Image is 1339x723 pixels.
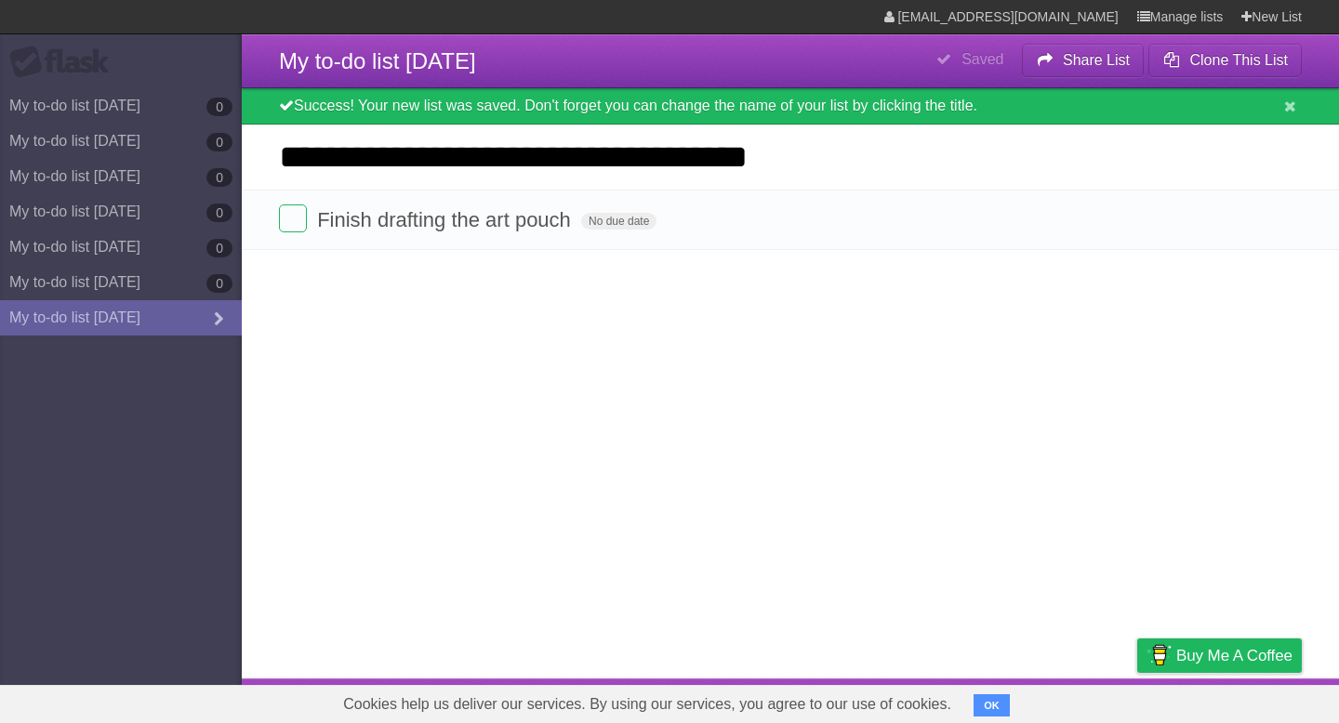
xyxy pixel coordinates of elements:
b: 0 [206,239,232,257]
b: Saved [961,51,1003,67]
b: Share List [1063,52,1130,68]
span: Finish drafting the art pouch [317,208,576,231]
button: Share List [1022,44,1145,77]
button: Clone This List [1148,44,1302,77]
span: No due date [581,213,656,230]
b: 0 [206,133,232,151]
b: Clone This List [1189,52,1288,68]
a: Suggest a feature [1185,683,1302,718]
b: 0 [206,168,232,187]
b: 0 [206,98,232,116]
button: OK [974,694,1010,716]
a: Terms [1050,683,1091,718]
label: Done [279,204,307,232]
b: 0 [206,204,232,222]
span: Buy me a coffee [1176,639,1293,672]
a: Privacy [1113,683,1161,718]
b: 0 [206,274,232,293]
a: Buy me a coffee [1137,638,1302,673]
span: Cookies help us deliver our services. By using our services, you agree to our use of cookies. [325,686,970,723]
div: Success! Your new list was saved. Don't forget you can change the name of your list by clicking t... [242,88,1339,125]
a: About [890,683,929,718]
div: Flask [9,46,121,79]
img: Buy me a coffee [1147,639,1172,671]
a: Developers [951,683,1027,718]
span: My to-do list [DATE] [279,48,476,73]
